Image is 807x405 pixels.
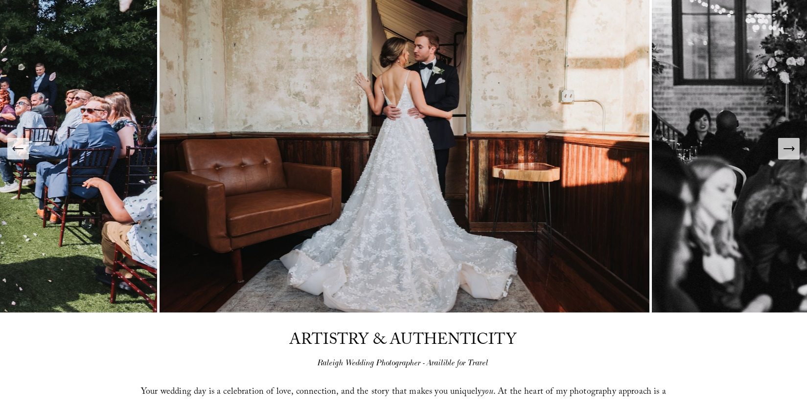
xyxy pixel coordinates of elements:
em: you [482,385,493,400]
span: ARTISTRY & AUTHENTICITY [289,328,516,355]
button: Next Slide [778,138,800,159]
em: Raleigh Wedding Photographer - Availible for Travel [318,358,489,368]
button: Previous Slide [7,138,29,159]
